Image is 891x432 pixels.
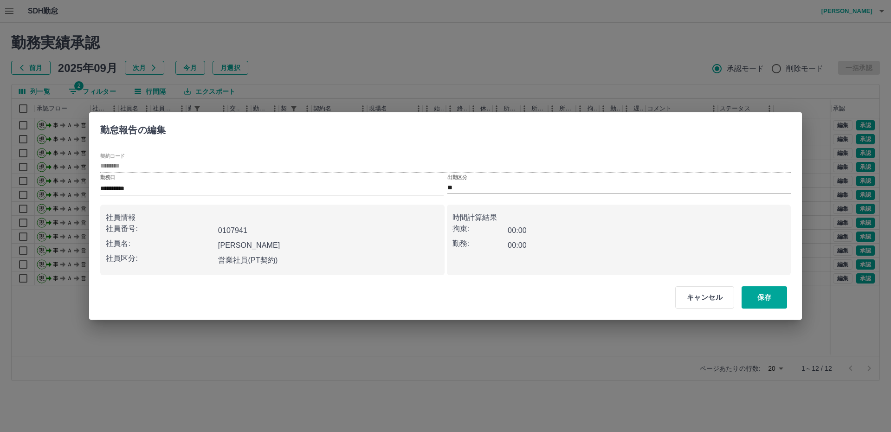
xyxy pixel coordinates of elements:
[106,238,214,249] p: 社員名:
[106,253,214,264] p: 社員区分:
[218,226,247,234] b: 0107941
[106,212,439,223] p: 社員情報
[675,286,734,309] button: キャンセル
[508,226,527,234] b: 00:00
[447,174,467,181] label: 出勤区分
[218,241,280,249] b: [PERSON_NAME]
[100,152,125,159] label: 契約コード
[218,256,278,264] b: 営業社員(PT契約)
[742,286,787,309] button: 保存
[106,223,214,234] p: 社員番号:
[508,241,527,249] b: 00:00
[89,112,177,144] h2: 勤怠報告の編集
[452,238,508,249] p: 勤務:
[100,174,115,181] label: 勤務日
[452,212,786,223] p: 時間計算結果
[452,223,508,234] p: 拘束:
